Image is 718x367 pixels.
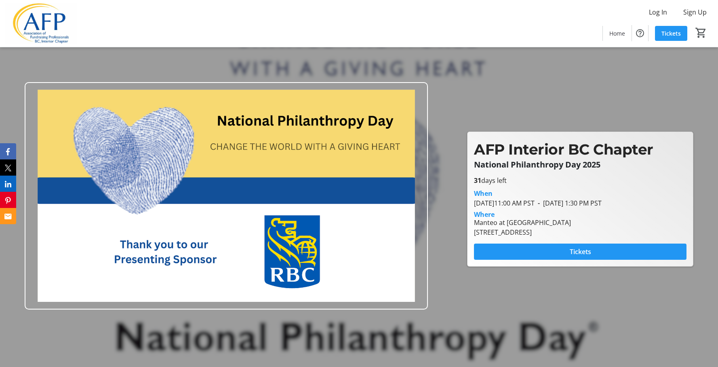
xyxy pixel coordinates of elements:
[655,26,687,41] a: Tickets
[474,138,686,160] p: AFP Interior BC Chapter
[474,199,535,208] span: [DATE] 11:00 AM PST
[25,82,428,310] img: Campaign CTA Media Photo
[535,199,543,208] span: -
[474,189,493,198] div: When
[649,7,667,17] span: Log In
[474,227,571,237] div: [STREET_ADDRESS]
[535,199,602,208] span: [DATE] 1:30 PM PST
[474,244,686,260] button: Tickets
[474,218,571,227] div: Manteo at [GEOGRAPHIC_DATA]
[694,25,708,40] button: Cart
[683,7,707,17] span: Sign Up
[642,6,674,19] button: Log In
[570,247,591,257] span: Tickets
[632,25,648,41] button: Help
[677,6,713,19] button: Sign Up
[609,29,625,38] span: Home
[474,176,686,185] p: days left
[603,26,632,41] a: Home
[474,176,481,185] span: 31
[474,160,686,169] p: National Philanthropy Day 2025
[474,211,495,218] div: Where
[661,29,681,38] span: Tickets
[5,3,77,44] img: AFP Interior BC's Logo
